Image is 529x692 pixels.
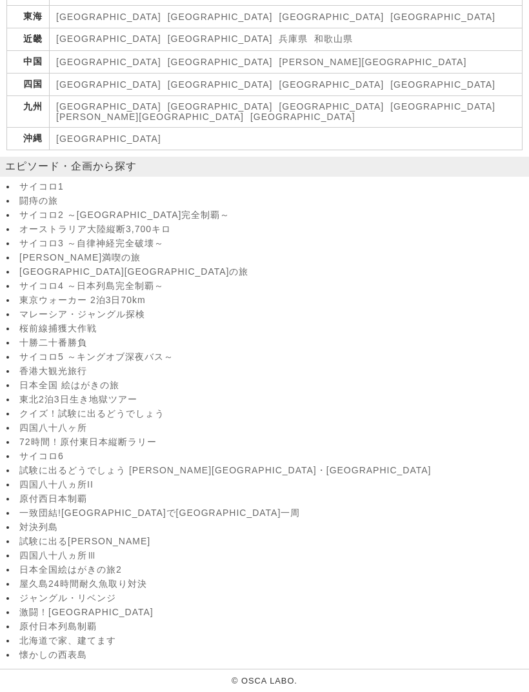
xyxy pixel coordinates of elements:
[7,50,50,73] th: 中国
[7,73,50,95] th: 四国
[19,564,526,576] a: 日本全国絵はがきの旅2
[19,422,526,434] a: 四国八十八ヶ所
[56,12,161,22] a: [GEOGRAPHIC_DATA]
[19,224,526,235] a: オーストラリア大陸縦断3,700キロ
[19,437,526,448] a: 72時間！原付東日本縦断ラリー
[168,12,273,22] a: [GEOGRAPHIC_DATA]
[250,112,355,122] a: [GEOGRAPHIC_DATA]
[56,57,161,67] a: [GEOGRAPHIC_DATA]
[279,34,308,44] a: 兵庫県
[279,12,384,22] a: [GEOGRAPHIC_DATA]
[19,522,526,533] a: 対決列島
[19,635,526,647] a: 北海道で家、建てます
[19,578,526,590] a: 屋久島24時間耐久魚取り対決
[56,79,161,90] a: [GEOGRAPHIC_DATA]
[19,309,526,321] a: マレーシア・ジャングル探検
[19,493,526,505] a: 原付西日本制覇
[56,101,161,112] a: [GEOGRAPHIC_DATA]
[19,607,526,618] a: 激闘！[GEOGRAPHIC_DATA]
[56,112,244,122] a: [PERSON_NAME][GEOGRAPHIC_DATA]
[168,57,273,67] a: [GEOGRAPHIC_DATA]
[7,5,50,28] th: 東海
[19,621,526,633] a: 原付日本列島制覇
[19,210,526,221] a: サイコロ2 ～[GEOGRAPHIC_DATA]完全制覇～
[19,536,526,548] a: 試験に出る[PERSON_NAME]
[390,12,495,22] a: [GEOGRAPHIC_DATA]
[19,479,526,491] a: 四国八十八ヵ所II
[390,79,495,90] a: [GEOGRAPHIC_DATA]
[168,79,273,90] a: [GEOGRAPHIC_DATA]
[19,281,526,292] a: サイコロ4 ～日本列島完全制覇～
[168,34,273,44] a: [GEOGRAPHIC_DATA]
[19,649,526,661] a: 懐かしの西表島
[19,181,526,193] a: サイコロ1
[19,295,526,306] a: 東京ウォーカー 2泊3日70km
[56,133,161,144] a: [GEOGRAPHIC_DATA]
[19,337,526,349] a: 十勝二十番勝負
[279,57,466,67] a: [PERSON_NAME][GEOGRAPHIC_DATA]
[19,266,526,278] a: [GEOGRAPHIC_DATA][GEOGRAPHIC_DATA]の旅
[7,127,50,150] th: 沖縄
[19,195,526,207] a: 闘痔の旅
[7,28,50,50] th: 近畿
[279,79,384,90] a: [GEOGRAPHIC_DATA]
[19,394,526,406] a: 東北2泊3日生き地獄ツアー
[19,408,526,420] a: クイズ！試験に出るどうでしょう
[19,238,526,250] a: サイコロ3 ～自律神経完全破壊～
[7,95,50,127] th: 九州
[390,101,495,112] a: [GEOGRAPHIC_DATA]
[19,451,526,462] a: サイコロ6
[19,323,526,335] a: 桜前線捕獲大作戦
[279,101,384,112] a: [GEOGRAPHIC_DATA]
[19,508,526,519] a: 一致団結![GEOGRAPHIC_DATA]で[GEOGRAPHIC_DATA]一周
[19,465,526,477] a: 試験に出るどうでしょう [PERSON_NAME][GEOGRAPHIC_DATA]・[GEOGRAPHIC_DATA]
[19,550,526,562] a: 四国八十八ヵ所Ⅲ
[19,380,526,391] a: 日本全国 絵はがきの旅
[168,101,273,112] a: [GEOGRAPHIC_DATA]
[19,351,526,363] a: サイコロ5 ～キングオブ深夜バス～
[19,593,526,604] a: ジャングル・リベンジ
[19,366,526,377] a: 香港大観光旅行
[56,34,161,44] a: [GEOGRAPHIC_DATA]
[19,252,526,264] a: [PERSON_NAME]満喫の旅
[314,34,353,44] a: 和歌山県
